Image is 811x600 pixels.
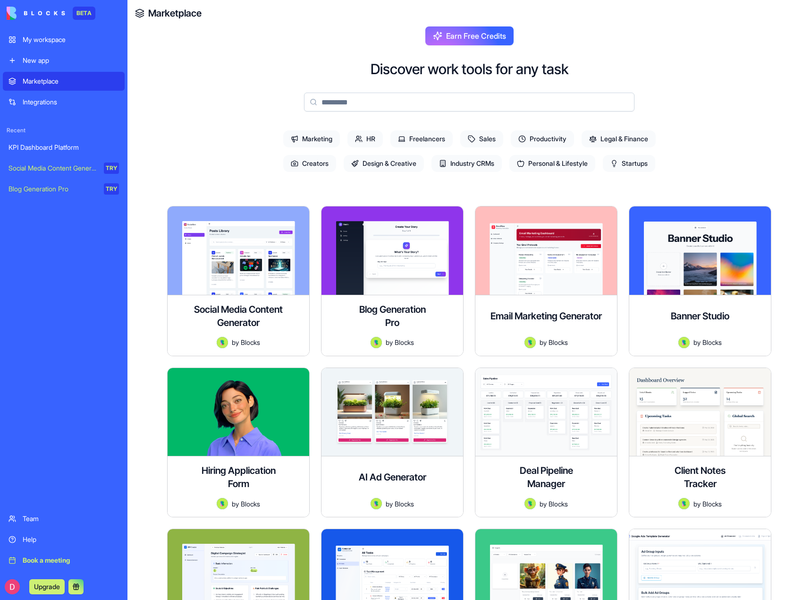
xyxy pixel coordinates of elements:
h4: Social Media Content Generator [175,303,302,329]
a: AI Ad GeneratorAvatarbyBlocks [321,368,464,518]
a: Blog Generation ProAvatarbyBlocks [321,206,464,356]
div: Team [23,514,119,523]
span: Personal & Lifestyle [509,155,595,172]
h4: Deal Pipeline Manager [508,464,584,490]
img: Avatar [371,337,382,348]
h4: Blog Generation Pro [355,303,430,329]
span: by [540,337,547,347]
a: Social Media Content GeneratorAvatarbyBlocks [167,206,310,356]
a: New app [3,51,125,70]
span: Blocks [702,499,722,509]
img: Avatar [217,498,228,509]
div: Book a meeting [23,556,119,565]
span: Sales [460,130,503,147]
img: Avatar [371,498,382,509]
img: ACg8ocK03C_UL8r1nSA77sDSRB4la0C1pmzul1zRR4a6VeIQJYKtlA=s96-c [5,579,20,594]
div: TRY [104,163,119,174]
span: by [232,499,239,509]
h4: Banner Studio [671,309,729,323]
div: Marketplace [23,77,119,86]
span: Blocks [395,337,414,347]
a: Banner StudioAvatarbyBlocks [629,206,771,356]
img: logo [7,7,65,20]
a: Blog Generation ProTRY [3,180,125,198]
div: Integrations [23,97,119,107]
h4: Email Marketing Generator [490,309,602,323]
a: Hiring Application FormAvatarbyBlocks [167,368,310,518]
a: My workspace [3,30,125,49]
h4: Hiring Application Form [201,464,276,490]
div: KPI Dashboard Platform [8,143,119,152]
h4: Client Notes Tracker [662,464,738,490]
span: by [693,337,701,347]
span: Earn Free Credits [446,30,506,42]
a: Email Marketing GeneratorAvatarbyBlocks [475,206,617,356]
img: Avatar [524,498,536,509]
div: BETA [73,7,95,20]
span: by [693,499,701,509]
a: Deal Pipeline ManagerAvatarbyBlocks [475,368,617,518]
span: Freelancers [390,130,453,147]
h2: Discover work tools for any task [371,60,568,77]
span: Blocks [702,337,722,347]
span: Blocks [549,337,568,347]
img: Avatar [217,337,228,348]
span: by [386,337,393,347]
a: Client Notes TrackerAvatarbyBlocks [629,368,771,518]
a: Marketplace [148,7,202,20]
span: by [540,499,547,509]
a: Integrations [3,93,125,111]
span: Blocks [241,499,260,509]
span: by [232,337,239,347]
div: New app [23,56,119,65]
img: Avatar [678,498,690,509]
img: Avatar [524,337,536,348]
span: Design & Creative [344,155,424,172]
span: HR [347,130,383,147]
a: Book a meeting [3,551,125,570]
button: Upgrade [29,579,65,594]
div: Help [23,535,119,544]
div: Blog Generation Pro [8,184,97,194]
span: Productivity [511,130,574,147]
div: TRY [104,183,119,195]
a: Marketplace [3,72,125,91]
span: Industry CRMs [431,155,502,172]
span: Recent [3,127,125,134]
span: Creators [283,155,336,172]
span: Blocks [241,337,260,347]
span: Blocks [395,499,414,509]
a: Help [3,530,125,549]
span: Marketing [283,130,340,147]
img: Avatar [678,337,690,348]
a: Upgrade [29,582,65,591]
button: Earn Free Credits [425,26,514,45]
span: Blocks [549,499,568,509]
span: Legal & Finance [582,130,656,147]
span: Startups [603,155,655,172]
h4: AI Ad Generator [359,471,426,484]
a: Team [3,509,125,528]
div: My workspace [23,35,119,44]
a: BETA [7,7,95,20]
span: by [386,499,393,509]
a: KPI Dashboard Platform [3,138,125,157]
div: Social Media Content Generator [8,163,97,173]
a: Social Media Content GeneratorTRY [3,159,125,178]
